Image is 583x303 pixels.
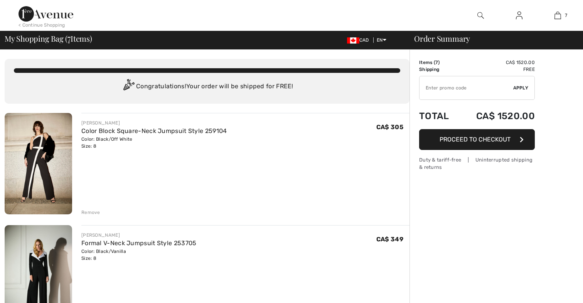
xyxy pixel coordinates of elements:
img: 1ère Avenue [19,6,73,22]
img: My Bag [554,11,561,20]
span: Apply [513,84,529,91]
td: Items ( ) [419,59,458,66]
td: Shipping [419,66,458,73]
a: Sign In [510,11,529,20]
div: Congratulations! Your order will be shipped for FREE! [14,79,400,94]
span: 7 [435,60,438,65]
span: CAD [347,37,372,43]
span: Proceed to Checkout [440,136,511,143]
div: Order Summary [405,35,578,42]
input: Promo code [420,76,513,99]
span: 7 [67,33,71,43]
a: 7 [539,11,576,20]
div: < Continue Shopping [19,22,65,29]
img: My Info [516,11,522,20]
img: search the website [477,11,484,20]
span: 7 [565,12,567,19]
a: Color Block Square-Neck Jumpsuit Style 259104 [81,127,227,135]
div: Color: Black/Off White Size: 8 [81,136,227,150]
td: CA$ 1520.00 [458,59,535,66]
div: Color: Black/Vanilla Size: 8 [81,248,197,262]
div: [PERSON_NAME] [81,120,227,126]
img: Congratulation2.svg [121,79,136,94]
td: Total [419,103,458,129]
img: Canadian Dollar [347,37,359,44]
button: Proceed to Checkout [419,129,535,150]
img: Color Block Square-Neck Jumpsuit Style 259104 [5,113,72,214]
span: CA$ 349 [376,236,403,243]
span: My Shopping Bag ( Items) [5,35,92,42]
span: CA$ 305 [376,123,403,131]
div: [PERSON_NAME] [81,232,197,239]
td: Free [458,66,535,73]
a: Formal V-Neck Jumpsuit Style 253705 [81,239,197,247]
td: CA$ 1520.00 [458,103,535,129]
span: EN [377,37,386,43]
div: Remove [81,209,100,216]
div: Duty & tariff-free | Uninterrupted shipping & returns [419,156,535,171]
